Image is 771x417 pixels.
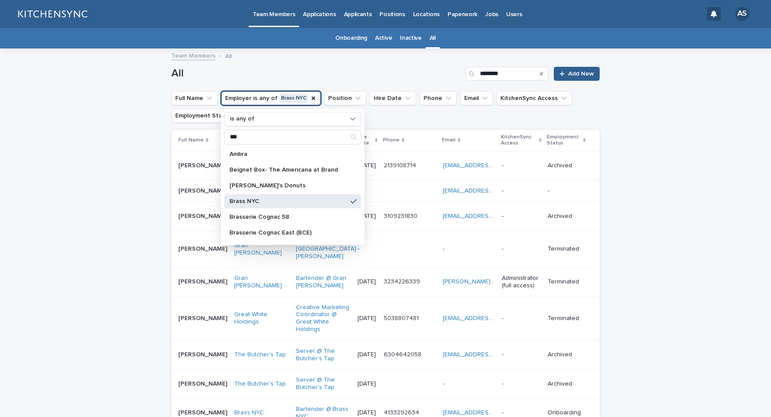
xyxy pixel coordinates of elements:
p: Archived [548,162,586,169]
p: Brasserie Cognac 58 [229,214,347,220]
button: Hire Date [370,91,416,105]
p: [DATE] [358,162,377,169]
tr: [PERSON_NAME][PERSON_NAME] Gran [PERSON_NAME] General Manager @ [GEOGRAPHIC_DATA][PERSON_NAME] - ... [171,231,600,267]
a: [EMAIL_ADDRESS][DOMAIN_NAME] [443,213,542,219]
input: Search [225,130,361,144]
p: Terminated [548,315,586,322]
p: Phone [383,135,399,145]
a: Add New [554,67,600,81]
tr: [PERSON_NAME][PERSON_NAME] The Butcher's Tap Server @ The Butcher's Tap [DATE] -- -Archived [171,369,600,399]
tr: [PERSON_NAME][PERSON_NAME] Bar Moruno Server @ Bar Moruno [DATE]3109231830 [EMAIL_ADDRESS][DOMAIN... [171,202,600,231]
p: - [502,162,541,169]
a: [EMAIL_ADDRESS][DOMAIN_NAME] [443,188,542,194]
p: - [443,244,446,253]
p: Administrator (full access) [502,275,541,289]
a: Active [375,28,392,48]
p: - [443,379,446,388]
button: Full Name [171,91,218,105]
p: [PERSON_NAME] [178,276,229,286]
p: Employment Status [547,132,581,148]
button: Email [460,91,493,105]
a: [EMAIL_ADDRESS][DOMAIN_NAME] [443,410,542,416]
a: The Butcher's Tap [234,351,286,358]
p: - [502,187,541,195]
a: 4133292634 [384,410,419,416]
img: lGNCzQTxQVKGkIr0XjOy [17,5,87,23]
button: Employer [221,91,321,105]
a: General Manager @ [GEOGRAPHIC_DATA][PERSON_NAME] [296,238,356,260]
a: 5038807481 [384,315,419,321]
p: Full Name [178,135,204,145]
p: Email [442,135,455,145]
p: [PERSON_NAME] [178,244,229,253]
p: is any of [230,115,254,123]
p: Archived [548,351,586,358]
button: Employment Status [171,109,246,123]
div: AS [735,7,749,21]
tr: [PERSON_NAME][PERSON_NAME] The Butcher's Tap Server @ The Butcher's Tap [DATE]6304642058 [EMAIL_A... [171,340,600,369]
p: Ambra [229,151,347,157]
a: 6304642058 [384,352,421,358]
h1: All [171,67,462,80]
a: Server @ The Butcher's Tap [296,376,351,391]
p: [DATE] [358,380,377,388]
tr: [PERSON_NAME][PERSON_NAME] -@ - [EMAIL_ADDRESS][DOMAIN_NAME] -- [171,180,600,202]
button: KitchenSync Access [497,91,572,105]
p: [DATE] [358,213,377,220]
p: Archived [548,380,586,388]
p: Brasserie Cognac East (BCE) [229,230,347,236]
tr: [PERSON_NAME][PERSON_NAME] Gran [PERSON_NAME] Bartender @ Gran [PERSON_NAME] [DATE]3234226339 [PE... [171,267,600,296]
a: 3234226339 [384,279,420,285]
tr: [PERSON_NAME][PERSON_NAME] Great White Holdings Creative Marketing Coordinator @ Great White Hold... [171,296,600,340]
a: All [430,28,436,48]
p: Allison Constantino Renderos [178,160,229,169]
p: Hire Date [357,132,373,148]
tr: [PERSON_NAME][PERSON_NAME] Park Kitchen Window @ [GEOGRAPHIC_DATA] [DATE]2139108714 [EMAIL_ADDRES... [171,151,600,180]
p: Allison Alexander [178,186,229,195]
p: [DATE] [358,351,377,358]
a: Gran [PERSON_NAME] [234,242,289,257]
p: - [502,245,541,253]
p: KitchenSync Access [501,132,536,148]
a: Onboarding [335,28,367,48]
p: All [225,51,232,60]
a: [EMAIL_ADDRESS][DOMAIN_NAME] [443,315,542,321]
a: Bartender @ Gran [PERSON_NAME] [296,275,351,289]
a: Team Members [171,50,215,60]
a: 3109231830 [384,213,417,219]
a: Brass NYC [234,409,264,417]
p: [DATE] [358,278,377,286]
p: - [502,380,541,388]
p: [PERSON_NAME] [178,407,229,417]
p: Terminated [548,245,586,253]
a: Great White Holdings [234,311,289,326]
input: Search [465,67,549,81]
a: [EMAIL_ADDRESS][DOMAIN_NAME] [443,162,542,169]
a: The Butcher's Tap [234,380,286,388]
p: [PERSON_NAME] [178,379,229,388]
p: Beignet Box- The Americana at Brand [229,167,347,173]
p: [DATE] [358,315,377,322]
p: - [502,409,541,417]
p: [DATE] [358,409,377,417]
a: Gran [PERSON_NAME] [234,275,289,289]
p: Onboarding [548,409,586,417]
p: Terminated [548,278,586,286]
p: - [358,245,377,253]
a: Server @ The Butcher's Tap [296,348,351,362]
button: Phone [420,91,457,105]
a: Inactive [400,28,422,48]
p: [PERSON_NAME] [178,313,229,322]
a: [PERSON_NAME][EMAIL_ADDRESS][PERSON_NAME][DOMAIN_NAME] [443,279,637,285]
span: Add New [568,71,594,77]
p: - [502,351,541,358]
p: [PERSON_NAME]'s Donuts [229,183,347,189]
a: Creative Marketing Coordinator @ Great White Holdings [296,304,351,333]
p: - [358,187,377,195]
a: 2139108714 [384,162,416,169]
p: - [502,315,541,322]
button: Position [324,91,366,105]
div: Search [224,130,361,145]
p: Brass NYC [229,198,347,204]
